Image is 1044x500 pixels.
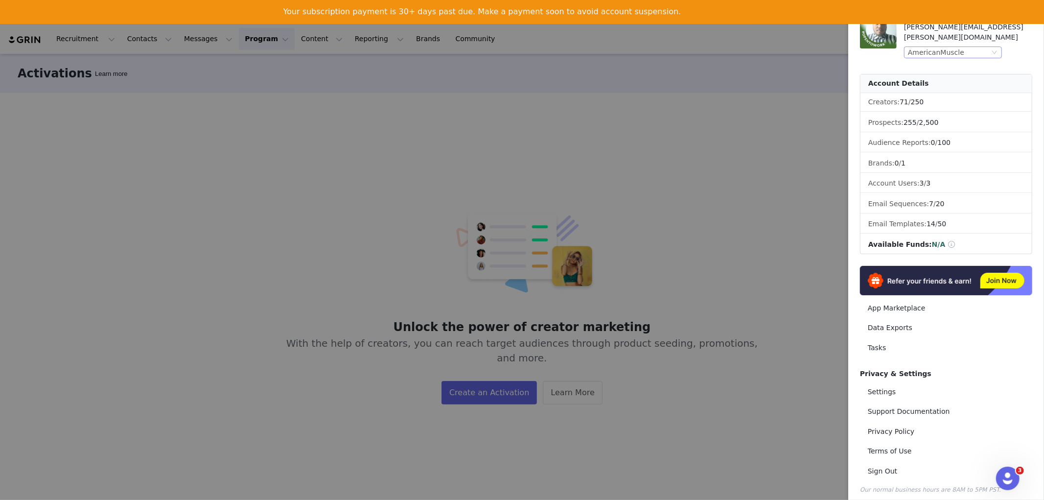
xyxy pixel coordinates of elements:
span: Privacy & Settings [860,370,931,378]
span: 0 [931,139,935,146]
span: 100 [938,139,951,146]
span: 0 [895,159,899,167]
span: / [895,159,906,167]
span: / [927,220,946,228]
span: / [904,119,939,126]
div: [PERSON_NAME][EMAIL_ADDRESS][PERSON_NAME][DOMAIN_NAME] [904,22,1032,43]
span: 50 [938,220,947,228]
a: Data Exports [860,319,1032,337]
span: Available Funds: [868,240,932,248]
span: 71 [900,98,908,106]
li: Audience Reports: / [860,134,1032,152]
span: 20 [936,200,945,208]
li: Account Users: [860,174,1032,193]
span: N/A [932,240,946,248]
div: Your subscription payment is 30+ days past due. Make a payment soon to avoid account suspension. [283,7,681,17]
li: Creators: [860,93,1032,112]
div: Account Details [860,74,1032,93]
img: Refer & Earn [860,266,1032,295]
span: 14 [927,220,935,228]
img: d47a82e7-ad4d-4d84-a219-0cd4b4407bbf.jpg [860,12,897,48]
a: Privacy Policy [860,423,1032,441]
a: Tasks [860,339,1032,357]
li: Prospects: [860,114,1032,132]
span: / [929,200,944,208]
span: 255 [904,119,917,126]
iframe: Intercom live chat [996,467,1020,490]
span: 1 [901,159,905,167]
a: Support Documentation [860,403,1032,421]
li: Email Sequences: [860,195,1032,214]
a: Settings [860,383,1032,401]
a: Sign Out [860,462,1032,480]
span: 2,500 [919,119,939,126]
li: Email Templates: [860,215,1032,234]
span: 3 [1016,467,1024,475]
a: Terms of Use [860,442,1032,460]
span: Our normal business hours are 8AM to 5PM PST. [860,486,1001,493]
span: 3 [927,179,931,187]
span: / [900,98,924,106]
a: View Invoices [283,23,344,33]
a: App Marketplace [860,299,1032,317]
li: Brands: [860,154,1032,173]
span: 250 [911,98,924,106]
i: icon: down [992,49,998,56]
span: 7 [929,200,933,208]
span: / [920,179,931,187]
span: 3 [920,179,924,187]
div: AmericanMuscle [908,47,964,58]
